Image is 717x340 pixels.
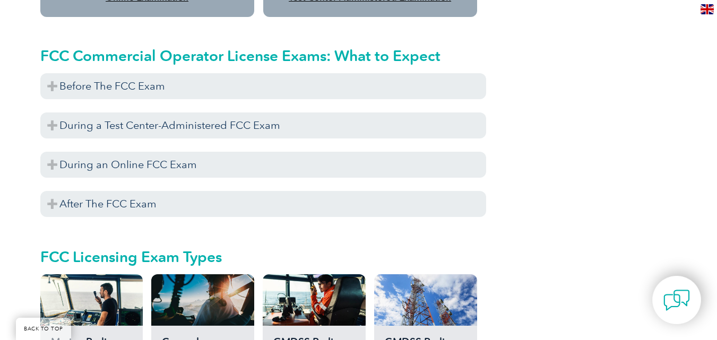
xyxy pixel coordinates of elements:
[40,73,486,99] h3: Before The FCC Exam
[663,287,690,313] img: contact-chat.png
[40,191,486,217] h3: After The FCC Exam
[40,152,486,178] h3: During an Online FCC Exam
[40,248,486,265] h2: FCC Licensing Exam Types
[40,112,486,138] h3: During a Test Center-Administered FCC Exam
[40,47,486,64] h2: FCC Commercial Operator License Exams: What to Expect
[16,318,71,340] a: BACK TO TOP
[701,4,714,14] img: en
